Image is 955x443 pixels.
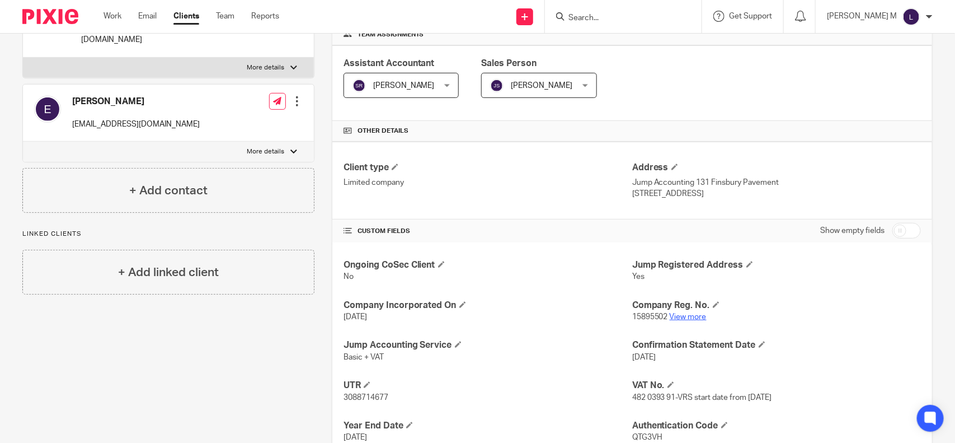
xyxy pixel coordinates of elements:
h4: Year End Date [344,420,632,432]
span: [DATE] [344,433,367,441]
h4: Address [632,162,921,174]
h4: Jump Registered Address [632,259,921,271]
span: No [344,273,354,281]
h4: Confirmation Statement Date [632,339,921,351]
h4: Company Reg. No. [632,300,921,311]
h4: UTR [344,380,632,391]
a: Team [216,11,234,22]
span: Yes [632,273,644,281]
label: Show empty fields [820,225,885,236]
h4: VAT No. [632,380,921,391]
h4: CUSTOM FIELDS [344,227,632,236]
img: svg%3E [902,8,920,26]
p: [STREET_ADDRESS] [632,188,921,199]
h4: Client type [344,162,632,174]
p: Linked clients [22,230,314,239]
span: Get Support [729,12,772,20]
span: 15895502 [632,313,668,321]
input: Search [567,13,668,24]
a: View more [670,313,707,321]
span: 482 0393 91-VRS start date from [DATE] [632,394,772,402]
a: Clients [173,11,199,22]
span: [DATE] [632,353,656,361]
a: Reports [251,11,279,22]
h4: Jump Accounting Service [344,339,632,351]
span: Other details [357,127,408,136]
p: More details [247,63,285,72]
span: Basic + VAT [344,353,384,361]
p: [PERSON_NAME] M [827,11,897,22]
a: Work [104,11,121,22]
span: Team assignments [357,30,424,39]
h4: Company Incorporated On [344,300,632,311]
span: [PERSON_NAME] [511,82,572,90]
p: More details [247,147,285,156]
span: QTG3VH [632,433,662,441]
h4: + Add contact [129,182,208,199]
img: svg%3E [490,79,504,92]
img: svg%3E [34,96,61,123]
span: Sales Person [481,59,537,68]
p: [PERSON_NAME][EMAIL_ADDRESS][DOMAIN_NAME] [81,23,269,46]
h4: [PERSON_NAME] [72,96,200,108]
h4: + Add linked client [118,264,219,281]
span: Assistant Accountant [344,59,435,68]
h4: Authentication Code [632,420,921,432]
span: 3088714677 [344,394,388,402]
p: Jump Accounting 131 Finsbury Pavement [632,177,921,188]
img: svg%3E [352,79,366,92]
span: [DATE] [344,313,367,321]
a: Email [138,11,157,22]
img: Pixie [22,9,78,24]
span: [PERSON_NAME] [373,82,435,90]
p: Limited company [344,177,632,188]
p: [EMAIL_ADDRESS][DOMAIN_NAME] [72,119,200,130]
h4: Ongoing CoSec Client [344,259,632,271]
